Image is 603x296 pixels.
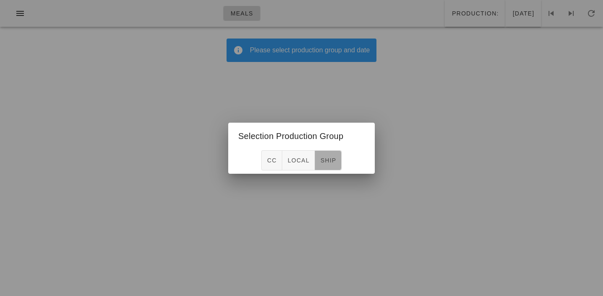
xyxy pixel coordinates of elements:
div: Selection Production Group [228,123,375,147]
button: local [282,150,315,170]
span: local [287,157,309,164]
span: ship [320,157,336,164]
button: ship [315,150,342,170]
span: CC [267,157,277,164]
button: CC [261,150,282,170]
